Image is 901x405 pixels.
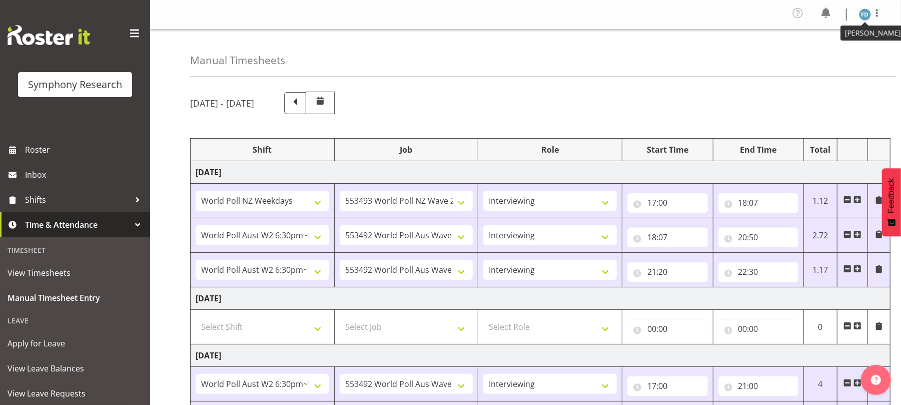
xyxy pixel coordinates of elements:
div: Shift [196,144,329,156]
div: Total [809,144,832,156]
div: Role [483,144,617,156]
span: Time & Attendance [25,217,130,232]
a: View Leave Balances [3,356,148,381]
td: 1.12 [804,184,837,218]
button: Feedback - Show survey [882,168,901,236]
a: Manual Timesheet Entry [3,285,148,310]
img: Rosterit website logo [8,25,90,45]
input: Click to select... [718,227,799,247]
div: Symphony Research [28,77,122,92]
td: [DATE] [191,344,890,367]
input: Click to select... [718,319,799,339]
div: Leave [3,310,148,331]
span: View Timesheets [8,265,143,280]
div: Start Time [627,144,708,156]
td: 2.72 [804,218,837,253]
td: 4 [804,367,837,401]
input: Click to select... [627,376,708,396]
td: 1.17 [804,253,837,287]
input: Click to select... [627,319,708,339]
td: [DATE] [191,287,890,310]
span: Manual Timesheet Entry [8,290,143,305]
div: End Time [718,144,799,156]
input: Click to select... [627,262,708,282]
a: Apply for Leave [3,331,148,356]
input: Click to select... [627,193,708,213]
input: Click to select... [718,193,799,213]
span: Roster [25,142,145,157]
span: Inbox [25,167,145,182]
img: help-xxl-2.png [871,375,881,385]
h5: [DATE] - [DATE] [190,98,254,109]
td: [DATE] [191,161,890,184]
span: View Leave Balances [8,361,143,376]
div: Timesheet [3,240,148,260]
a: View Timesheets [3,260,148,285]
input: Click to select... [718,376,799,396]
h4: Manual Timesheets [190,55,285,66]
img: foziah-dean1868.jpg [859,9,871,21]
div: Job [340,144,473,156]
span: Feedback [887,178,896,213]
span: Shifts [25,192,130,207]
input: Click to select... [718,262,799,282]
span: View Leave Requests [8,386,143,401]
input: Click to select... [627,227,708,247]
td: 0 [804,310,837,344]
span: Apply for Leave [8,336,143,351]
